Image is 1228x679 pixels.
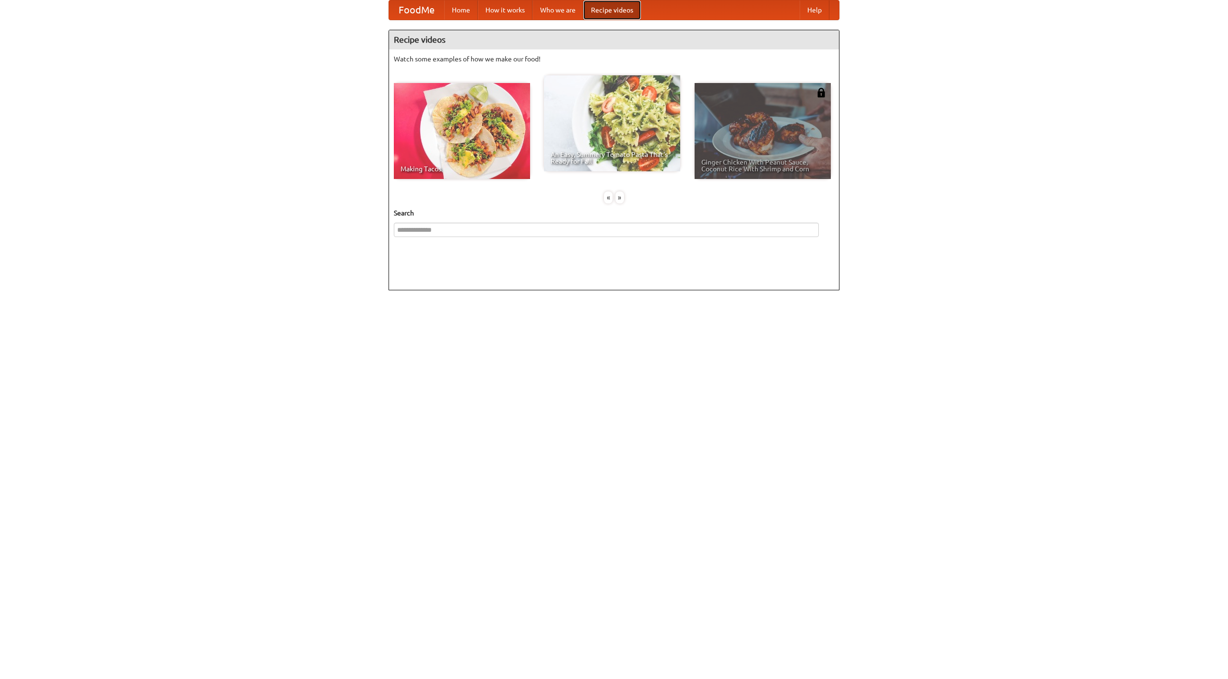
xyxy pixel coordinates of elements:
img: 483408.png [816,88,826,97]
a: An Easy, Summery Tomato Pasta That's Ready for Fall [544,75,680,171]
span: An Easy, Summery Tomato Pasta That's Ready for Fall [551,151,673,165]
span: Making Tacos [401,166,523,172]
p: Watch some examples of how we make our food! [394,54,834,64]
a: How it works [478,0,532,20]
a: Help [800,0,829,20]
h4: Recipe videos [389,30,839,49]
div: « [604,191,613,203]
div: » [615,191,624,203]
h5: Search [394,208,834,218]
a: Recipe videos [583,0,641,20]
a: FoodMe [389,0,444,20]
a: Making Tacos [394,83,530,179]
a: Home [444,0,478,20]
a: Who we are [532,0,583,20]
